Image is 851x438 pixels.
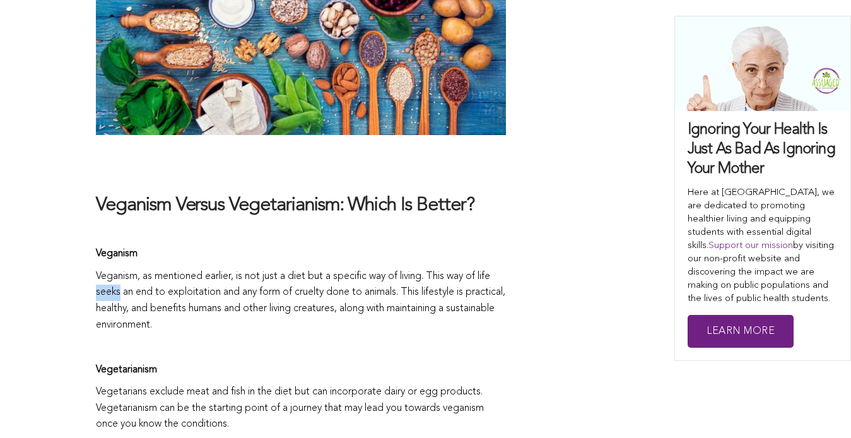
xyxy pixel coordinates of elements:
p: Vegetarians exclude meat and fish in the diet but can incorporate dairy or egg products. Vegetari... [96,384,506,433]
h3: Veganism Versus Vegetarianism: Which Is Better? [96,193,506,218]
a: Learn More [688,315,794,348]
p: Veganism, as mentioned earlier, is not just a diet but a specific way of living. This way of life... [96,269,506,333]
iframe: Chat Widget [788,377,851,438]
p: Vegetarianism [96,362,506,379]
p: Veganism [96,246,506,263]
